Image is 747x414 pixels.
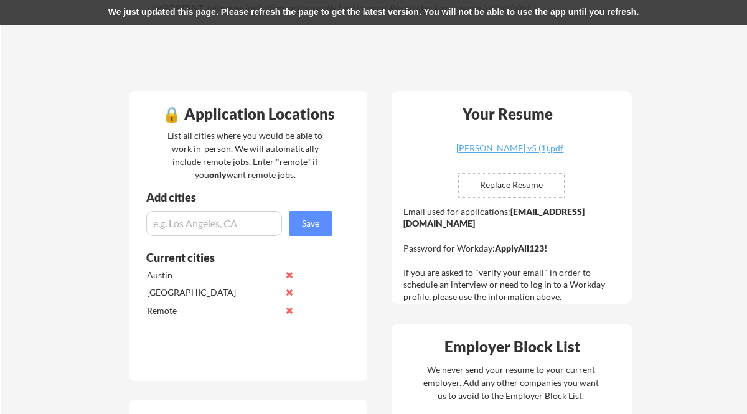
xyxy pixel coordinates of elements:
[403,205,623,303] div: Email used for applications: Password for Workday: If you are asked to "verify your email" in ord...
[133,106,364,121] div: 🔒 Application Locations
[146,192,336,203] div: Add cities
[159,129,331,181] div: List all cities where you would be able to work in-person. We will automatically include remote j...
[436,144,584,153] div: [PERSON_NAME] v5 (1).pdf
[289,211,332,236] button: Save
[146,211,282,236] input: e.g. Los Angeles, CA
[147,269,278,281] div: Austin
[436,144,584,163] a: [PERSON_NAME] v5 (1).pdf
[146,252,319,263] div: Current cities
[397,339,628,354] div: Employer Block List
[422,363,599,402] div: We never send your resume to your current employer. Add any other companies you want us to avoid ...
[147,286,278,299] div: [GEOGRAPHIC_DATA]
[403,206,585,229] strong: [EMAIL_ADDRESS][DOMAIN_NAME]
[446,106,569,121] div: Your Resume
[209,169,227,180] strong: only
[147,304,278,317] div: Remote
[495,243,547,253] strong: ApplyAll123!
